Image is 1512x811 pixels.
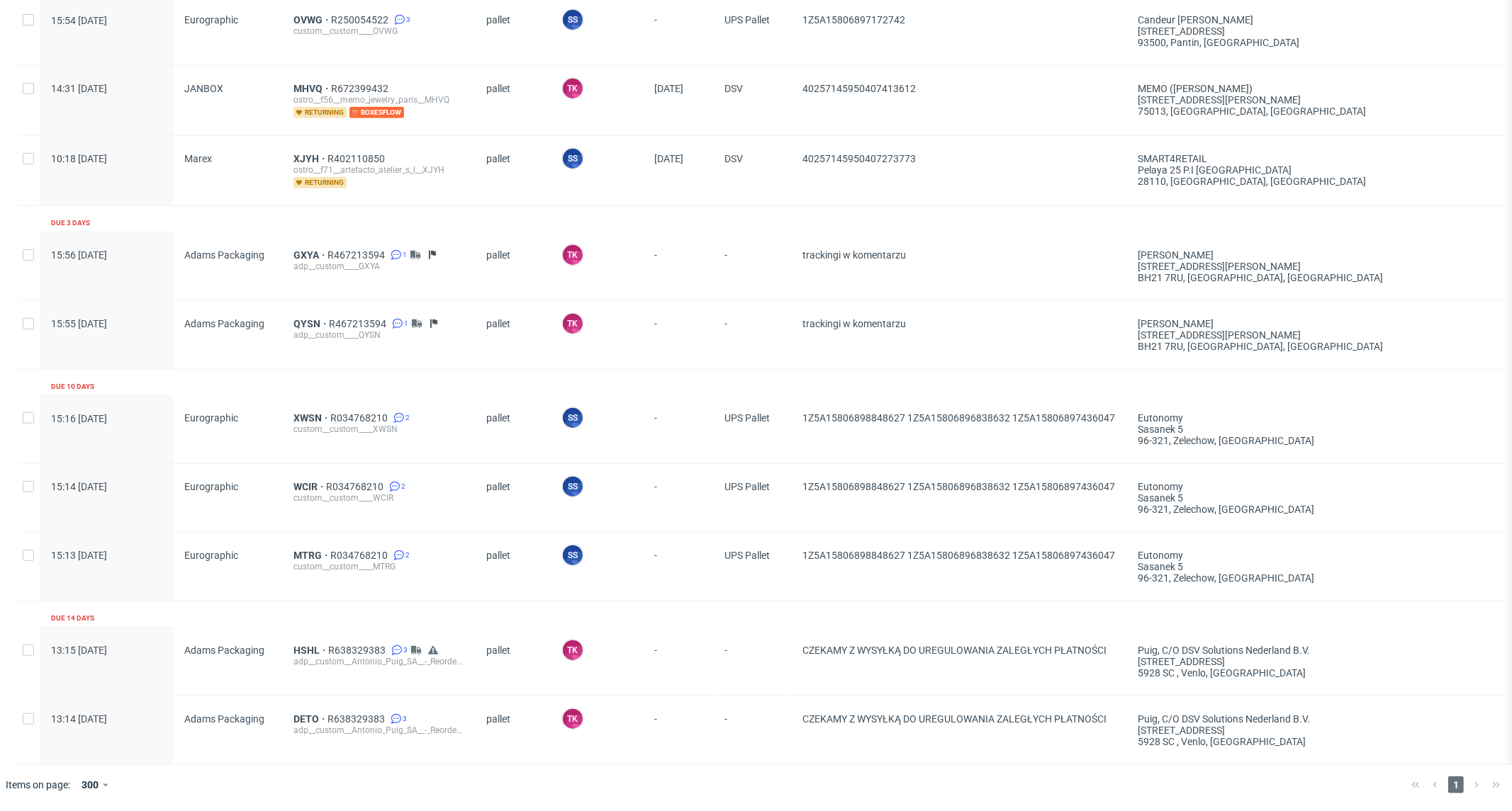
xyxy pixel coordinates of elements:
figcaption: SS [563,477,583,497]
a: 1 [389,318,408,329]
div: Due 10 days [51,381,94,392]
a: XWSN [293,412,330,424]
a: XJYH [293,153,327,164]
a: 3 [388,713,407,725]
div: custom__custom____OVWG [293,25,464,37]
span: returning [293,177,347,188]
span: Eurographic [184,412,238,424]
div: custom__custom____MTRG [293,561,464,572]
span: Adams Packaging [184,645,264,656]
a: MTRG [293,550,330,561]
span: trackingi w komentarzu [802,249,906,261]
div: Due 3 days [51,217,90,229]
span: DSV [724,153,780,188]
span: OVWG [293,14,331,25]
span: pallet [486,83,539,118]
span: 15:13 [DATE] [51,550,107,561]
span: 13:14 [DATE] [51,713,107,725]
span: R467213594 [329,318,389,329]
div: adp__custom__Antonio_Puig_SA__-_Reorder_of_2_shipping_boxes_2_x_48k__HSHL [293,656,464,667]
span: - [654,481,702,515]
span: pallet [486,249,539,283]
span: pallet [486,550,539,584]
span: 15:16 [DATE] [51,413,107,424]
span: - [654,14,702,48]
span: R638329383 [327,713,388,725]
div: ostro__f56__memo_jewelry_paris__MHVQ [293,94,464,106]
span: 1Z5A15806898848627 1Z5A15806896838632 1Z5A15806897436047 [802,412,1115,424]
span: pallet [486,645,539,679]
a: 3 [391,14,410,25]
span: 1 [1448,776,1464,793]
span: CZEKAMY Z WYSYŁKĄ DO UREGULOWANIA ZALEGŁYCH PŁATNOŚCI [802,713,1107,725]
a: MHVQ [293,83,331,94]
span: UPS Pallet [724,412,780,446]
span: - [724,249,780,283]
span: pallet [486,713,539,747]
a: R467213594 [327,249,388,261]
div: 300 [76,775,101,795]
span: 1Z5A15806897172742 [802,14,905,25]
span: returning [293,107,347,118]
a: R672399432 [331,83,391,94]
span: 40257145950407273773 [802,153,916,164]
a: 3 [388,645,408,656]
span: 3 [406,14,410,25]
a: R638329383 [328,645,388,656]
span: - [654,412,702,446]
span: Adams Packaging [184,249,264,261]
a: R034768210 [330,550,391,561]
a: R402110850 [327,153,388,164]
span: Eurographic [184,14,238,25]
span: [DATE] [654,153,683,164]
span: 3 [403,713,407,725]
div: adp__custom____GXYA [293,261,464,272]
a: 2 [386,481,405,492]
figcaption: SS [563,408,583,428]
figcaption: TK [563,79,583,98]
a: 1 [388,249,407,261]
figcaption: TK [563,245,583,265]
span: Eurographic [184,550,238,561]
figcaption: TK [563,640,583,660]
span: boxesflow [349,107,404,118]
a: 2 [391,550,410,561]
span: pallet [486,318,539,352]
span: - [654,318,702,352]
span: 1Z5A15806898848627 1Z5A15806896838632 1Z5A15806897436047 [802,550,1115,561]
a: HSHL [293,645,328,656]
span: Items on page: [6,778,70,792]
a: DETO [293,713,327,725]
a: R034768210 [330,412,391,424]
div: custom__custom____XWSN [293,424,464,435]
span: 15:54 [DATE] [51,15,107,26]
span: 1Z5A15806898848627 1Z5A15806896838632 1Z5A15806897436047 [802,481,1115,492]
span: 2 [405,412,410,424]
span: 15:56 [DATE] [51,249,107,261]
span: UPS Pallet [724,550,780,584]
span: UPS Pallet [724,14,780,48]
span: Marex [184,153,212,164]
a: 2 [391,412,410,424]
span: 3 [403,645,408,656]
a: GXYA [293,249,327,261]
figcaption: SS [563,545,583,565]
span: - [724,318,780,352]
div: Due 14 days [51,613,94,624]
a: R034768210 [326,481,386,492]
span: WCIR [293,481,326,492]
span: pallet [486,14,539,48]
span: UPS Pallet [724,481,780,515]
span: - [654,713,702,747]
